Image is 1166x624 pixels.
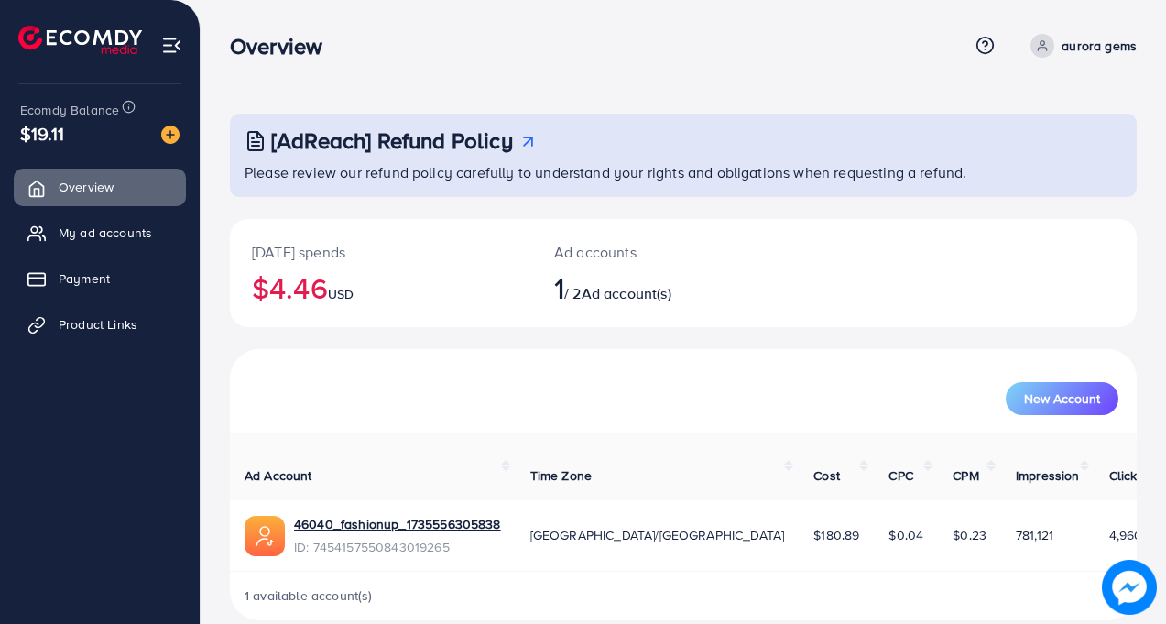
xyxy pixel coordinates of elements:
[59,178,114,196] span: Overview
[18,26,142,54] img: logo
[1016,466,1080,485] span: Impression
[888,466,912,485] span: CPC
[252,241,510,263] p: [DATE] spends
[14,214,186,251] a: My ad accounts
[252,270,510,305] h2: $4.46
[1016,526,1053,544] span: 781,121
[14,169,186,205] a: Overview
[245,466,312,485] span: Ad Account
[14,306,186,343] a: Product Links
[1062,35,1137,57] p: aurora gems
[554,270,737,305] h2: / 2
[14,260,186,297] a: Payment
[530,466,592,485] span: Time Zone
[1023,34,1137,58] a: aurora gems
[328,285,354,303] span: USD
[1109,466,1144,485] span: Clicks
[554,241,737,263] p: Ad accounts
[813,526,859,544] span: $180.89
[953,526,986,544] span: $0.23
[230,33,337,60] h3: Overview
[59,224,152,242] span: My ad accounts
[59,315,137,334] span: Product Links
[294,515,501,533] a: 46040_fashionup_1735556305838
[20,120,64,147] span: $19.11
[20,101,119,119] span: Ecomdy Balance
[1006,382,1118,415] button: New Account
[1024,392,1100,405] span: New Account
[1102,560,1157,615] img: image
[813,466,840,485] span: Cost
[245,161,1126,183] p: Please review our refund policy carefully to understand your rights and obligations when requesti...
[161,126,180,144] img: image
[953,466,978,485] span: CPM
[1109,526,1143,544] span: 4,960
[161,35,182,56] img: menu
[245,586,373,605] span: 1 available account(s)
[888,526,923,544] span: $0.04
[554,267,564,309] span: 1
[245,516,285,556] img: ic-ads-acc.e4c84228.svg
[582,283,671,303] span: Ad account(s)
[530,526,785,544] span: [GEOGRAPHIC_DATA]/[GEOGRAPHIC_DATA]
[294,538,501,556] span: ID: 7454157550843019265
[59,269,110,288] span: Payment
[271,127,513,154] h3: [AdReach] Refund Policy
